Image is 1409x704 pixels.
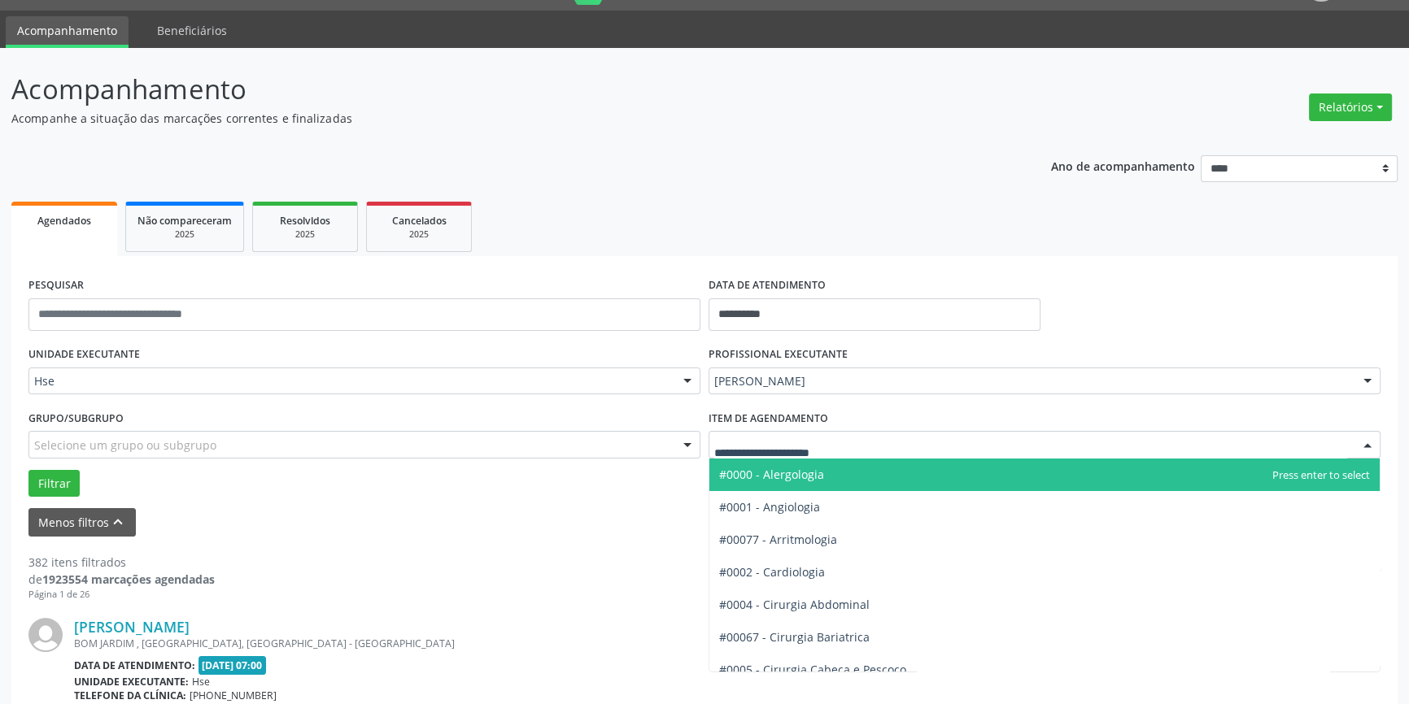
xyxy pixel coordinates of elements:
[378,228,460,241] div: 2025
[34,437,216,454] span: Selecione um grupo ou subgrupo
[190,689,277,702] span: [PHONE_NUMBER]
[1051,155,1195,176] p: Ano de acompanhamento
[28,618,63,652] img: img
[719,532,837,547] span: #00077 - Arritmologia
[719,564,825,580] span: #0002 - Cardiologia
[37,214,91,228] span: Agendados
[1309,93,1392,121] button: Relatórios
[719,662,906,677] span: #0005 - Cirurgia Cabeça e Pescoço
[28,406,124,431] label: Grupo/Subgrupo
[34,373,667,389] span: Hse
[28,273,84,298] label: PESQUISAR
[11,69,982,110] p: Acompanhamento
[28,554,215,571] div: 382 itens filtrados
[74,689,186,702] b: Telefone da clínica:
[146,16,238,45] a: Beneficiários
[74,618,190,636] a: [PERSON_NAME]
[74,675,189,689] b: Unidade executante:
[264,228,346,241] div: 2025
[74,658,195,672] b: Data de atendimento:
[392,214,447,228] span: Cancelados
[719,597,870,612] span: #0004 - Cirurgia Abdominal
[719,467,824,482] span: #0000 - Alergologia
[280,214,330,228] span: Resolvidos
[714,373,1347,389] span: [PERSON_NAME]
[192,675,210,689] span: Hse
[28,588,215,602] div: Página 1 de 26
[109,513,127,531] i: keyboard_arrow_up
[198,656,267,675] span: [DATE] 07:00
[6,16,129,48] a: Acompanhamento
[719,499,820,515] span: #0001 - Angiologia
[137,214,232,228] span: Não compareceram
[709,273,826,298] label: DATA DE ATENDIMENTO
[28,470,80,498] button: Filtrar
[719,629,870,645] span: #00067 - Cirurgia Bariatrica
[709,406,828,431] label: Item de agendamento
[11,110,982,127] p: Acompanhe a situação das marcações correntes e finalizadas
[28,342,140,367] label: UNIDADE EXECUTANTE
[74,637,1136,650] div: BOM JARDIM , [GEOGRAPHIC_DATA], [GEOGRAPHIC_DATA] - [GEOGRAPHIC_DATA]
[42,571,215,587] strong: 1923554 marcações agendadas
[137,228,232,241] div: 2025
[28,571,215,588] div: de
[28,508,136,537] button: Menos filtroskeyboard_arrow_up
[709,342,848,367] label: PROFISSIONAL EXECUTANTE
